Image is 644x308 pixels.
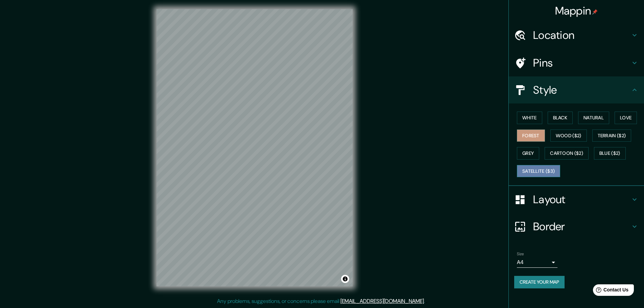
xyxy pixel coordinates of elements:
button: Create your map [514,276,565,288]
iframe: Help widget launcher [584,282,637,301]
h4: Border [533,220,630,233]
a: [EMAIL_ADDRESS][DOMAIN_NAME] [340,298,424,305]
button: Blue ($2) [594,147,626,160]
div: A4 [517,257,557,268]
button: Satellite ($3) [517,165,560,177]
div: Pins [509,49,644,76]
h4: Style [533,83,630,97]
canvas: Map [157,9,353,286]
div: Style [509,76,644,103]
h4: Location [533,28,630,42]
button: Toggle attribution [341,275,349,283]
button: Grey [517,147,539,160]
button: Cartoon ($2) [545,147,589,160]
div: Border [509,213,644,240]
button: Wood ($2) [550,129,587,142]
h4: Layout [533,193,630,206]
button: Terrain ($2) [592,129,631,142]
img: pin-icon.png [592,9,598,15]
label: Size [517,251,524,257]
div: . [426,297,427,305]
div: . [425,297,426,305]
button: Forest [517,129,545,142]
h4: Mappin [555,4,598,18]
div: Layout [509,186,644,213]
button: Love [615,112,637,124]
button: White [517,112,542,124]
button: Natural [578,112,609,124]
h4: Pins [533,56,630,70]
button: Black [548,112,573,124]
div: Location [509,22,644,49]
p: Any problems, suggestions, or concerns please email . [217,297,425,305]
